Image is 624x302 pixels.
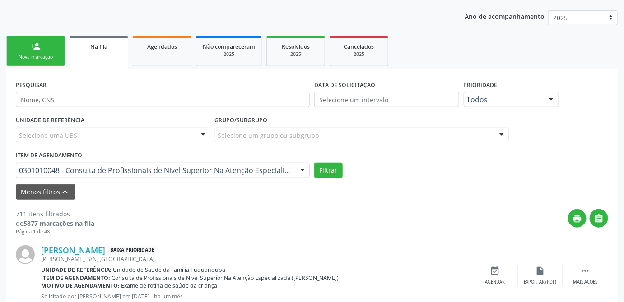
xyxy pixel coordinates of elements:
div: de [16,219,94,228]
label: Prioridade [464,78,498,92]
span: Cancelados [344,43,374,50]
div: Nova marcação [13,54,58,60]
span: Baixa Prioridade [108,246,156,255]
div: Página 1 de 48 [16,228,94,236]
div: 2025 [273,51,318,58]
span: 0301010048 - Consulta de Profissionais de Nivel Superior Na Atenção Especializada (Exceto Médico) [19,166,291,175]
span: Exame de rotina de saúde da criança [121,282,218,289]
span: Todos [467,95,540,104]
label: Grupo/Subgrupo [215,114,268,128]
div: 711 itens filtrados [16,209,94,219]
span: Consulta de Profissionais de Nivel Superior Na Atenção Especializada ([PERSON_NAME]) [112,274,339,282]
div: 2025 [203,51,255,58]
span: Resolvidos [282,43,310,50]
div: Mais ações [573,279,598,285]
button: Menos filtroskeyboard_arrow_up [16,184,75,200]
span: Selecione um grupo ou subgrupo [218,131,319,140]
label: Item de agendamento [16,149,82,163]
label: DATA DE SOLICITAÇÃO [314,78,375,92]
button: print [568,209,587,228]
span: Na fila [90,43,107,50]
input: Selecione um intervalo [314,92,459,107]
strong: 5877 marcações na fila [23,219,94,228]
a: [PERSON_NAME] [41,245,105,255]
input: Nome, CNS [16,92,310,107]
i:  [594,214,604,224]
i:  [581,266,591,276]
p: Solicitado por [PERSON_NAME] em [DATE] - há um mês [41,293,473,300]
span: Não compareceram [203,43,255,50]
i: insert_drive_file [536,266,545,276]
span: Agendados [147,43,177,50]
b: Unidade de referência: [41,266,112,274]
b: Motivo de agendamento: [41,282,120,289]
button: Filtrar [314,163,343,178]
label: PESQUISAR [16,78,47,92]
img: img [16,245,35,264]
span: Unidade de Saude da Familia Tuquanduba [113,266,226,274]
b: Item de agendamento: [41,274,110,282]
button:  [590,209,608,228]
p: Ano de acompanhamento [465,10,545,22]
span: Selecione uma UBS [19,131,77,140]
div: person_add [31,41,41,51]
i: keyboard_arrow_up [61,187,70,197]
div: [PERSON_NAME], S/N, [GEOGRAPHIC_DATA] [41,255,473,263]
label: UNIDADE DE REFERÊNCIA [16,114,84,128]
div: 2025 [336,51,382,58]
div: Agendar [485,279,505,285]
i: event_available [490,266,500,276]
i: print [573,214,582,224]
div: Exportar (PDF) [524,279,557,285]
